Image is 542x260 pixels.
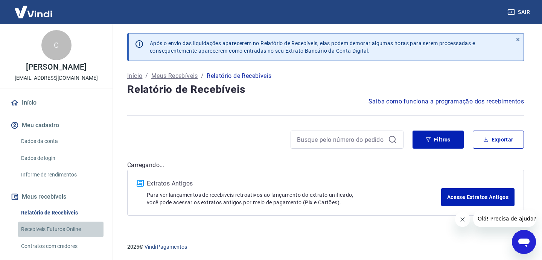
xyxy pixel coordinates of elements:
[473,210,536,227] iframe: Mensagem da empresa
[127,243,524,251] p: 2025 ©
[18,205,104,220] a: Relatório de Recebíveis
[473,131,524,149] button: Exportar
[5,5,63,11] span: Olá! Precisa de ajuda?
[150,40,475,55] p: Após o envio das liquidações aparecerem no Relatório de Recebíveis, elas podem demorar algumas ho...
[297,134,385,145] input: Busque pelo número do pedido
[9,0,58,23] img: Vindi
[18,239,104,254] a: Contratos com credores
[9,189,104,205] button: Meus recebíveis
[9,94,104,111] a: Início
[9,117,104,134] button: Meu cadastro
[145,244,187,250] a: Vindi Pagamentos
[18,151,104,166] a: Dados de login
[147,191,441,206] p: Para ver lançamentos de recebíveis retroativos ao lançamento do extrato unificado, você pode aces...
[41,30,72,60] div: C
[455,212,470,227] iframe: Fechar mensagem
[512,230,536,254] iframe: Botão para abrir a janela de mensagens
[127,71,142,81] a: Início
[151,71,198,81] a: Meus Recebíveis
[506,5,533,19] button: Sair
[15,74,98,82] p: [EMAIL_ADDRESS][DOMAIN_NAME]
[207,71,271,81] p: Relatório de Recebíveis
[413,131,464,149] button: Filtros
[18,134,104,149] a: Dados da conta
[137,180,144,187] img: ícone
[145,71,148,81] p: /
[127,161,524,170] p: Carregando...
[147,179,441,188] p: Extratos Antigos
[201,71,204,81] p: /
[441,188,515,206] a: Acesse Extratos Antigos
[368,97,524,106] a: Saiba como funciona a programação dos recebimentos
[26,63,86,71] p: [PERSON_NAME]
[127,82,524,97] h4: Relatório de Recebíveis
[18,222,104,237] a: Recebíveis Futuros Online
[18,167,104,182] a: Informe de rendimentos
